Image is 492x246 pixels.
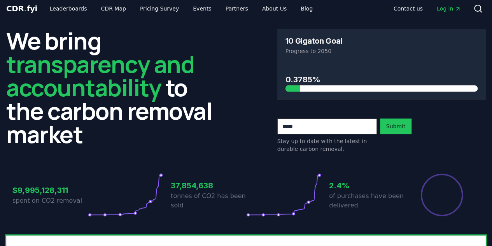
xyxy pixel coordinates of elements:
a: CDR.fyi [6,3,37,14]
h3: 10 Gigaton Goal [285,37,342,45]
h2: We bring to the carbon removal market [6,29,215,146]
a: Contact us [387,2,429,16]
nav: Main [387,2,467,16]
div: Percentage of sales delivered [420,173,464,217]
span: transparency and accountability [6,48,194,103]
p: Stay up to date with the latest in durable carbon removal. [277,137,377,153]
h3: 0.3785% [285,74,478,85]
span: CDR fyi [6,4,37,13]
nav: Main [44,2,319,16]
a: Blog [294,2,319,16]
p: of purchases have been delivered [329,191,404,210]
a: Events [187,2,217,16]
h3: $9,995,128,311 [12,184,88,196]
h3: 37,854,638 [171,180,246,191]
button: Submit [380,119,412,134]
span: Log in [437,5,461,12]
p: Progress to 2050 [285,47,478,55]
p: spent on CO2 removal [12,196,88,205]
a: Pricing Survey [134,2,185,16]
span: . [24,4,27,13]
a: Log in [431,2,467,16]
p: tonnes of CO2 has been sold [171,191,246,210]
a: Leaderboards [44,2,93,16]
a: CDR Map [95,2,132,16]
h3: 2.4% [329,180,404,191]
a: About Us [256,2,293,16]
a: Partners [219,2,254,16]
